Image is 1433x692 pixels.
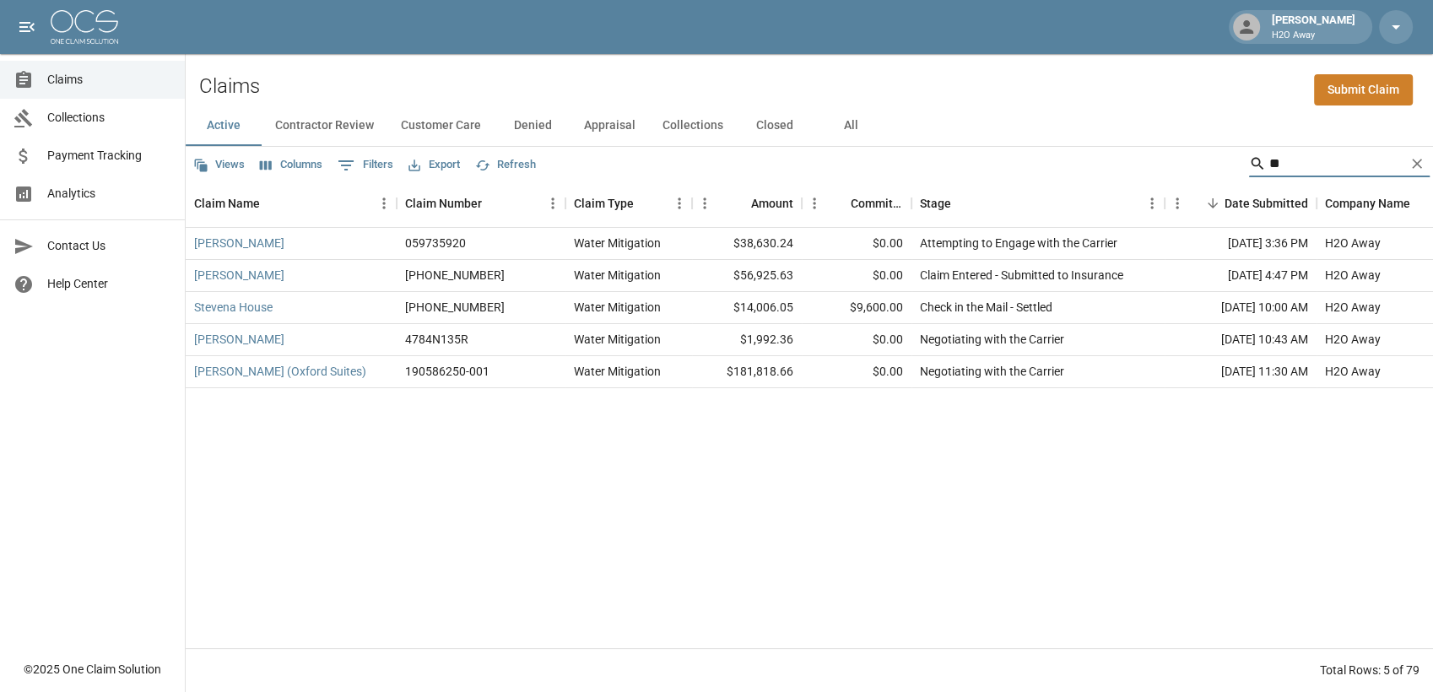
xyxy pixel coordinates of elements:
[751,180,793,227] div: Amount
[574,299,661,316] div: Water Mitigation
[194,299,273,316] a: Stevena House
[692,292,802,324] div: $14,006.05
[397,180,565,227] div: Claim Number
[405,180,482,227] div: Claim Number
[47,71,171,89] span: Claims
[737,105,813,146] button: Closed
[189,152,249,178] button: Views
[10,10,44,44] button: open drawer
[1201,192,1225,215] button: Sort
[24,661,161,678] div: © 2025 One Claim Solution
[692,356,802,388] div: $181,818.66
[920,267,1123,284] div: Claim Entered - Submitted to Insurance
[911,180,1165,227] div: Stage
[199,74,260,99] h2: Claims
[692,324,802,356] div: $1,992.36
[495,105,570,146] button: Denied
[186,105,262,146] button: Active
[194,180,260,227] div: Claim Name
[405,299,505,316] div: 059-443-602
[186,105,1433,146] div: dynamic tabs
[405,363,489,380] div: 190586250-001
[920,299,1052,316] div: Check in the Mail - Settled
[47,109,171,127] span: Collections
[47,237,171,255] span: Contact Us
[1325,235,1381,251] div: H2O Away
[827,192,851,215] button: Sort
[194,331,284,348] a: [PERSON_NAME]
[371,191,397,216] button: Menu
[920,235,1117,251] div: Attempting to Engage with the Carrier
[802,324,911,356] div: $0.00
[1404,151,1430,176] button: Clear
[574,267,661,284] div: Water Mitigation
[802,260,911,292] div: $0.00
[1165,180,1317,227] div: Date Submitted
[405,267,505,284] div: 01-009-037331
[813,105,889,146] button: All
[649,105,737,146] button: Collections
[802,292,911,324] div: $9,600.00
[667,191,692,216] button: Menu
[1139,191,1165,216] button: Menu
[574,235,661,251] div: Water Mitigation
[540,191,565,216] button: Menu
[1325,363,1381,380] div: H2O Away
[1320,662,1419,678] div: Total Rows: 5 of 79
[565,180,692,227] div: Claim Type
[570,105,649,146] button: Appraisal
[186,180,397,227] div: Claim Name
[1325,331,1381,348] div: H2O Away
[1225,180,1308,227] div: Date Submitted
[727,192,751,215] button: Sort
[51,10,118,44] img: ocs-logo-white-transparent.png
[405,235,466,251] div: 059735920
[1165,356,1317,388] div: [DATE] 11:30 AM
[194,363,366,380] a: [PERSON_NAME] (Oxford Suites)
[482,192,506,215] button: Sort
[387,105,495,146] button: Customer Care
[333,152,397,179] button: Show filters
[1314,74,1413,105] a: Submit Claim
[1165,260,1317,292] div: [DATE] 4:47 PM
[692,180,802,227] div: Amount
[692,191,717,216] button: Menu
[260,192,284,215] button: Sort
[920,180,951,227] div: Stage
[802,191,827,216] button: Menu
[1165,324,1317,356] div: [DATE] 10:43 AM
[802,356,911,388] div: $0.00
[1325,299,1381,316] div: H2O Away
[1165,228,1317,260] div: [DATE] 3:36 PM
[262,105,387,146] button: Contractor Review
[47,275,171,293] span: Help Center
[1165,292,1317,324] div: [DATE] 10:00 AM
[1325,267,1381,284] div: H2O Away
[692,260,802,292] div: $56,925.63
[1165,191,1190,216] button: Menu
[47,147,171,165] span: Payment Tracking
[194,267,284,284] a: [PERSON_NAME]
[920,363,1064,380] div: Negotiating with the Carrier
[47,185,171,203] span: Analytics
[951,192,975,215] button: Sort
[1249,150,1430,181] div: Search
[256,152,327,178] button: Select columns
[920,331,1064,348] div: Negotiating with the Carrier
[471,152,540,178] button: Refresh
[692,228,802,260] div: $38,630.24
[851,180,903,227] div: Committed Amount
[574,363,661,380] div: Water Mitigation
[405,331,468,348] div: 4784N135R
[634,192,657,215] button: Sort
[404,152,464,178] button: Export
[1265,12,1362,42] div: [PERSON_NAME]
[1272,29,1355,43] p: H2O Away
[802,180,911,227] div: Committed Amount
[574,180,634,227] div: Claim Type
[194,235,284,251] a: [PERSON_NAME]
[802,228,911,260] div: $0.00
[1325,180,1410,227] div: Company Name
[574,331,661,348] div: Water Mitigation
